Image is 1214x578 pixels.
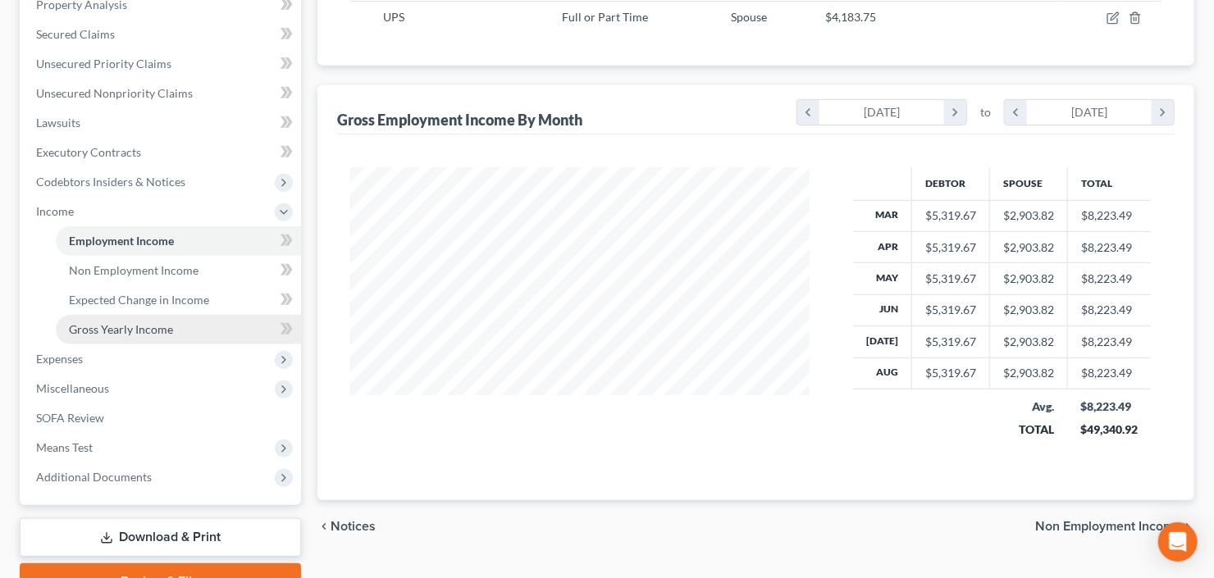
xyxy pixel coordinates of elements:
span: Additional Documents [36,470,152,484]
span: Full or Part Time [562,10,648,24]
span: Expenses [36,352,83,366]
button: Non Employment Income chevron_right [1035,520,1194,533]
div: Avg. [1002,398,1054,415]
span: Employment Income [69,234,174,248]
a: Non Employment Income [56,256,301,285]
div: [DATE] [819,100,945,125]
a: Expected Change in Income [56,285,301,315]
i: chevron_right [1181,520,1194,533]
span: Unsecured Nonpriority Claims [36,86,193,100]
th: Mar [853,200,912,231]
i: chevron_left [797,100,819,125]
div: $2,903.82 [1003,334,1054,350]
td: $8,223.49 [1067,231,1151,262]
td: $8,223.49 [1067,263,1151,294]
div: [DATE] [1027,100,1152,125]
th: Total [1067,167,1151,200]
span: Non Employment Income [1035,520,1181,533]
div: $5,319.67 [925,334,976,350]
div: $2,903.82 [1003,207,1054,224]
span: Income [36,204,74,218]
div: Gross Employment Income By Month [337,110,582,130]
a: Gross Yearly Income [56,315,301,344]
th: Debtor [911,167,989,200]
a: Unsecured Priority Claims [23,49,301,79]
i: chevron_left [317,520,331,533]
a: SOFA Review [23,403,301,433]
span: Unsecured Priority Claims [36,57,171,71]
span: $4,183.75 [826,10,877,24]
th: May [853,263,912,294]
button: chevron_left Notices [317,520,376,533]
div: $8,223.49 [1080,398,1138,415]
i: chevron_right [1152,100,1174,125]
div: $5,319.67 [925,365,976,381]
span: Executory Contracts [36,145,141,159]
span: Gross Yearly Income [69,322,173,336]
div: $49,340.92 [1080,421,1138,438]
th: Apr [853,231,912,262]
div: $5,319.67 [925,271,976,287]
td: $8,223.49 [1067,200,1151,231]
th: Aug [853,357,912,389]
span: Means Test [36,440,93,454]
span: Secured Claims [36,27,115,41]
td: $8,223.49 [1067,294,1151,325]
th: Jun [853,294,912,325]
span: SOFA Review [36,411,104,425]
span: Expected Change in Income [69,293,209,307]
span: Lawsuits [36,116,80,130]
td: $8,223.49 [1067,326,1151,357]
span: Miscellaneous [36,381,109,395]
div: $5,319.67 [925,207,976,224]
span: Notices [331,520,376,533]
div: TOTAL [1002,421,1054,438]
th: [DATE] [853,326,912,357]
th: Spouse [989,167,1067,200]
div: $2,903.82 [1003,365,1054,381]
span: UPS [383,10,404,24]
a: Employment Income [56,226,301,256]
a: Executory Contracts [23,138,301,167]
div: $5,319.67 [925,302,976,318]
div: $2,903.82 [1003,239,1054,256]
span: to [980,104,991,121]
a: Unsecured Nonpriority Claims [23,79,301,108]
i: chevron_left [1005,100,1027,125]
a: Download & Print [20,518,301,557]
div: $5,319.67 [925,239,976,256]
a: Secured Claims [23,20,301,49]
div: Open Intercom Messenger [1158,522,1198,562]
i: chevron_right [944,100,966,125]
span: Non Employment Income [69,263,199,277]
span: Codebtors Insiders & Notices [36,175,185,189]
span: Spouse [731,10,767,24]
div: $2,903.82 [1003,302,1054,318]
a: Lawsuits [23,108,301,138]
div: $2,903.82 [1003,271,1054,287]
td: $8,223.49 [1067,357,1151,389]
